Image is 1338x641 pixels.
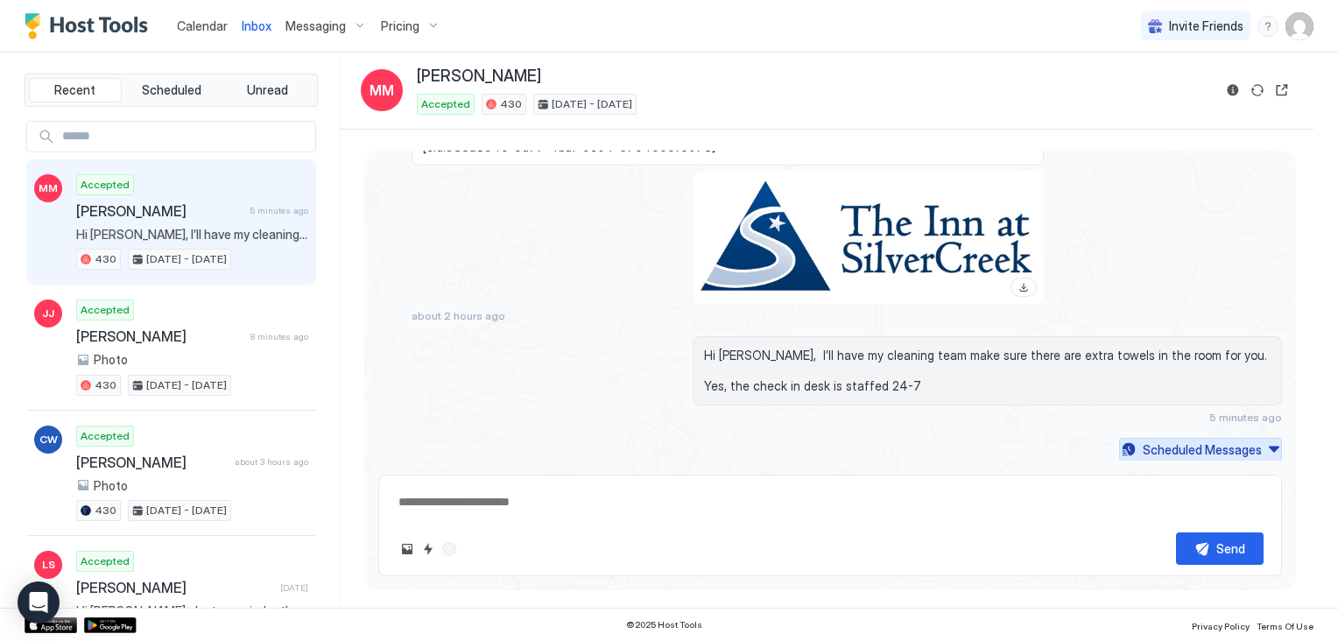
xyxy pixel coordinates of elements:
[250,205,308,216] span: 5 minutes ago
[142,82,201,98] span: Scheduled
[242,17,271,35] a: Inbox
[418,539,439,560] button: Quick reply
[1011,278,1037,297] a: Download
[1216,539,1245,558] div: Send
[1192,616,1250,634] a: Privacy Policy
[146,503,227,518] span: [DATE] - [DATE]
[81,428,130,444] span: Accepted
[76,202,243,220] span: [PERSON_NAME]
[694,171,1044,304] div: View image
[84,617,137,633] a: Google Play Store
[1192,621,1250,631] span: Privacy Policy
[54,82,95,98] span: Recent
[1257,616,1313,634] a: Terms Of Use
[76,579,273,596] span: [PERSON_NAME]
[1257,16,1278,37] div: menu
[81,302,130,318] span: Accepted
[552,96,632,112] span: [DATE] - [DATE]
[76,328,243,345] span: [PERSON_NAME]
[94,352,128,368] span: Photo
[76,454,228,471] span: [PERSON_NAME]
[1119,438,1282,461] button: Scheduled Messages
[25,617,77,633] a: App Store
[280,582,308,594] span: [DATE]
[95,503,116,518] span: 430
[39,432,58,447] span: CW
[76,603,308,619] span: Hi [PERSON_NAME], Just a reminder that your check-out is [DATE] at 10AM. I would really appreciat...
[381,18,419,34] span: Pricing
[81,553,130,569] span: Accepted
[250,331,308,342] span: 8 minutes ago
[146,377,227,393] span: [DATE] - [DATE]
[177,18,228,33] span: Calendar
[1257,621,1313,631] span: Terms Of Use
[1285,12,1313,40] div: User profile
[1176,532,1264,565] button: Send
[626,619,702,630] span: © 2025 Host Tools
[247,82,288,98] span: Unread
[125,78,218,102] button: Scheduled
[95,377,116,393] span: 430
[18,581,60,623] div: Open Intercom Messenger
[285,18,346,34] span: Messaging
[1247,80,1268,101] button: Sync reservation
[42,306,54,321] span: JJ
[94,478,128,494] span: Photo
[1222,80,1243,101] button: Reservation information
[412,309,505,322] span: about 2 hours ago
[500,96,522,112] span: 430
[55,122,315,151] input: Input Field
[370,80,394,101] span: MM
[25,74,318,107] div: tab-group
[81,177,130,193] span: Accepted
[39,180,58,196] span: MM
[221,78,313,102] button: Unread
[76,227,308,243] span: Hi [PERSON_NAME], I’ll have my cleaning team make sure there are extra towels in the room for you...
[704,348,1271,394] span: Hi [PERSON_NAME], I’ll have my cleaning team make sure there are extra towels in the room for you...
[1271,80,1292,101] button: Open reservation
[25,13,156,39] a: Host Tools Logo
[95,251,116,267] span: 430
[397,539,418,560] button: Upload image
[235,456,308,468] span: about 3 hours ago
[177,17,228,35] a: Calendar
[1209,411,1282,424] span: 5 minutes ago
[417,67,541,87] span: [PERSON_NAME]
[29,78,122,102] button: Recent
[42,557,55,573] span: LS
[242,18,271,33] span: Inbox
[146,251,227,267] span: [DATE] - [DATE]
[1143,440,1262,459] div: Scheduled Messages
[1169,18,1243,34] span: Invite Friends
[421,96,470,112] span: Accepted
